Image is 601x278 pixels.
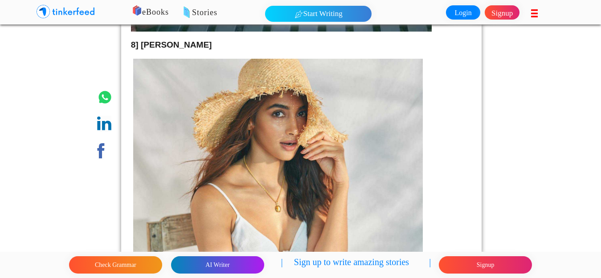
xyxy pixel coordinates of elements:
span: 8] [131,40,139,49]
button: Check Grammar [69,256,162,274]
span: [PERSON_NAME] [141,40,212,49]
a: Login [446,5,481,20]
p: | Sign up to write amazing stories | [281,255,431,274]
a: Signup [485,5,519,20]
p: Stories [155,7,420,19]
p: eBooks [120,6,385,19]
button: AI Writer [171,256,264,274]
img: whatsapp.png [97,89,113,105]
button: Signup [439,256,532,274]
button: Start Writing [265,6,372,22]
